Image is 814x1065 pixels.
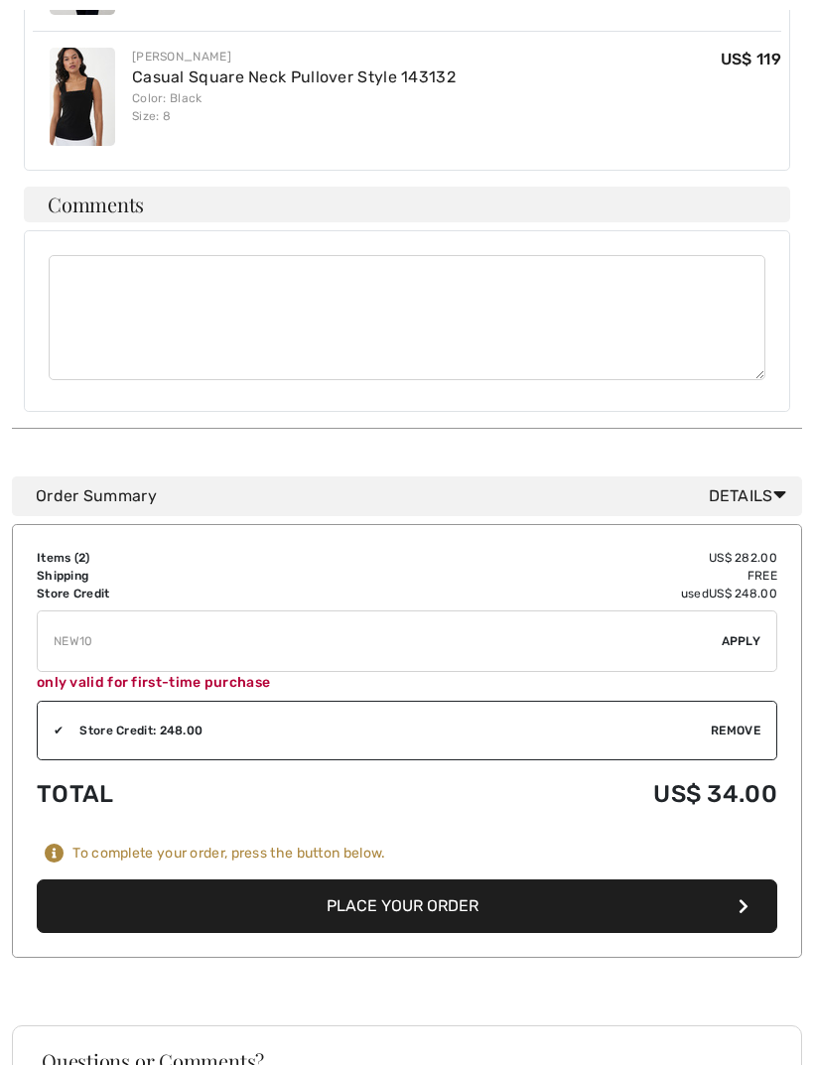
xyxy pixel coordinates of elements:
span: Apply [722,632,761,650]
div: ✔ [38,722,64,739]
div: To complete your order, press the button below. [72,845,385,863]
span: 2 [78,551,85,565]
span: US$ 248.00 [709,587,777,600]
td: Free [321,567,777,585]
td: US$ 34.00 [321,760,777,828]
div: Color: Black Size: 8 [132,89,456,125]
a: Casual Square Neck Pullover Style 143132 [132,67,456,86]
td: Items ( ) [37,549,321,567]
td: used [321,585,777,602]
h4: Comments [24,187,790,222]
img: Casual Square Neck Pullover Style 143132 [50,48,115,146]
div: Order Summary [36,484,794,508]
textarea: Comments [49,255,765,380]
span: US$ 119 [721,50,781,68]
button: Place Your Order [37,879,777,933]
span: Details [709,484,794,508]
td: Total [37,760,321,828]
td: Shipping [37,567,321,585]
td: US$ 282.00 [321,549,777,567]
div: only valid for first-time purchase [37,672,777,693]
input: Promo code [38,611,722,671]
div: Store Credit: 248.00 [64,722,711,739]
td: Store Credit [37,585,321,602]
span: Remove [711,722,760,739]
div: [PERSON_NAME] [132,48,456,66]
